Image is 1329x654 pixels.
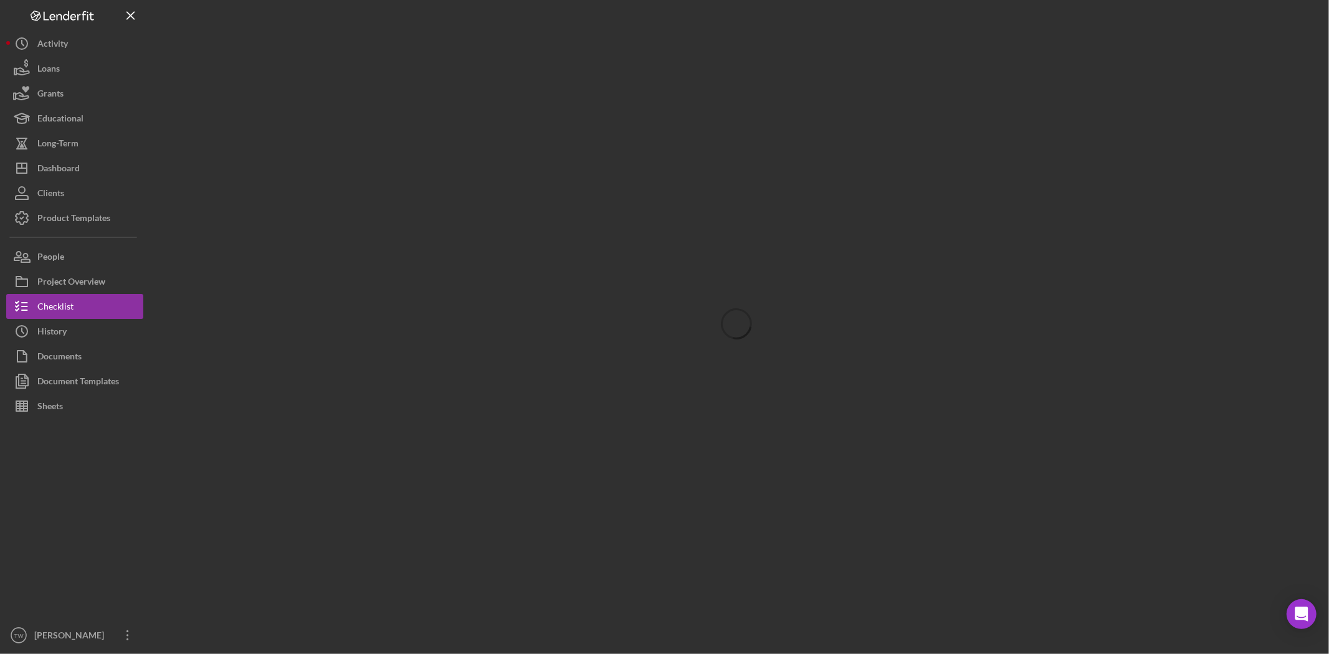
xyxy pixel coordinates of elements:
div: Checklist [37,294,74,322]
div: Loans [37,56,60,84]
button: People [6,244,143,269]
button: Clients [6,181,143,206]
button: Dashboard [6,156,143,181]
div: [PERSON_NAME] [31,623,112,651]
div: Document Templates [37,369,119,397]
div: Dashboard [37,156,80,184]
div: People [37,244,64,272]
div: Educational [37,106,83,134]
text: TW [14,632,24,639]
button: Sheets [6,394,143,419]
div: Long-Term [37,131,79,159]
button: Educational [6,106,143,131]
button: Loans [6,56,143,81]
button: Activity [6,31,143,56]
div: Project Overview [37,269,105,297]
button: Product Templates [6,206,143,230]
button: History [6,319,143,344]
div: Clients [37,181,64,209]
div: Open Intercom Messenger [1287,599,1317,629]
button: TW[PERSON_NAME] [6,623,143,648]
div: Grants [37,81,64,109]
div: Sheets [37,394,63,422]
button: Project Overview [6,269,143,294]
button: Document Templates [6,369,143,394]
button: Documents [6,344,143,369]
div: Activity [37,31,68,59]
button: Grants [6,81,143,106]
button: Checklist [6,294,143,319]
div: Product Templates [37,206,110,234]
button: Long-Term [6,131,143,156]
div: History [37,319,67,347]
div: Documents [37,344,82,372]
